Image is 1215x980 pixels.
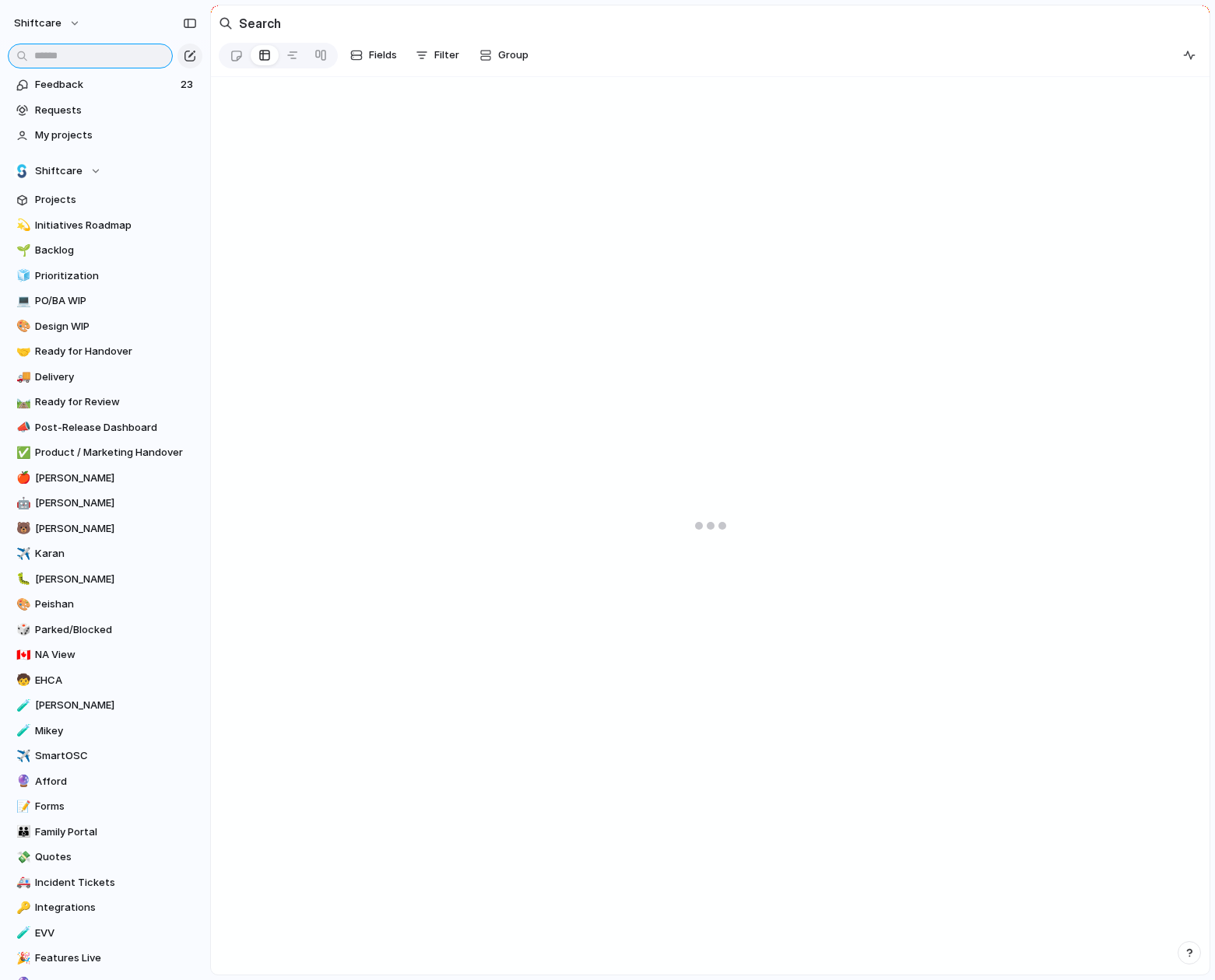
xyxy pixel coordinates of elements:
span: Design WIP [35,319,197,334]
button: 🇨🇦 [14,647,30,663]
button: 🧪 [14,723,30,739]
span: [PERSON_NAME] [35,698,197,713]
span: Group [498,47,528,63]
a: 🧪EVV [8,922,202,945]
a: 💫Initiatives Roadmap [8,214,202,237]
a: 🔑Integrations [8,896,202,919]
span: Parked/Blocked [35,622,197,638]
div: ✈️ [16,545,27,563]
button: ✅ [14,445,30,460]
div: 💸 [16,849,27,866]
div: 🤝 [16,343,27,361]
span: My projects [35,128,197,143]
button: shiftcare [7,11,89,36]
span: Forms [35,799,197,814]
span: [PERSON_NAME] [35,471,197,486]
div: 🔮 [16,772,27,790]
a: 🐻[PERSON_NAME] [8,517,202,541]
a: 📣Post-Release Dashboard [8,416,202,439]
a: 🧒EHCA [8,669,202,692]
span: Afford [35,774,197,789]
button: 💫 [14,218,30,233]
span: Projects [35,192,197,208]
div: 🇨🇦NA View [8,643,202,667]
span: shiftcare [14,16,61,31]
a: 📝Forms [8,795,202,818]
span: [PERSON_NAME] [35,521,197,537]
a: Projects [8,188,202,212]
a: Requests [8,99,202,122]
button: 🧊 [14,268,30,284]
a: Feedback23 [8,73,202,96]
button: 📝 [14,799,30,814]
div: 🧪 [16,924,27,942]
button: 💸 [14,849,30,865]
div: 🔑 [16,899,27,917]
span: Product / Marketing Handover [35,445,197,460]
span: Fields [369,47,397,63]
div: 🧒 [16,671,27,689]
div: 🚑 [16,873,27,891]
span: SmartOSC [35,748,197,764]
div: 🤝Ready for Handover [8,340,202,363]
button: 💻 [14,293,30,309]
span: Delivery [35,369,197,385]
span: Filter [434,47,459,63]
button: 🌱 [14,243,30,258]
button: 🎉 [14,950,30,966]
button: 🛤️ [14,394,30,410]
span: Quotes [35,849,197,865]
a: 🧪[PERSON_NAME] [8,694,202,717]
div: 💫 [16,216,27,234]
a: ✈️SmartOSC [8,744,202,768]
div: ✈️ [16,747,27,765]
span: [PERSON_NAME] [35,495,197,511]
button: 🤖 [14,495,30,511]
span: EHCA [35,673,197,688]
button: 🧒 [14,673,30,688]
span: Backlog [35,243,197,258]
a: 🤖[PERSON_NAME] [8,492,202,515]
button: 👪 [14,824,30,840]
div: 🤖 [16,495,27,513]
button: 🧪 [14,698,30,713]
div: 🧊 [16,267,27,285]
div: 🇨🇦 [16,646,27,664]
a: 🛤️Ready for Review [8,390,202,414]
a: ✅Product / Marketing Handover [8,441,202,464]
div: 🧪 [16,697,27,715]
button: 🤝 [14,344,30,359]
div: 🐛[PERSON_NAME] [8,568,202,591]
button: 🚚 [14,369,30,385]
button: ✈️ [14,748,30,764]
span: Family Portal [35,824,197,840]
button: 🎨 [14,319,30,334]
a: 👪Family Portal [8,821,202,844]
a: ✈️Karan [8,542,202,565]
div: 🎨 [16,317,27,335]
span: Shiftcare [35,163,83,179]
span: Mikey [35,723,197,739]
div: 🍎[PERSON_NAME] [8,467,202,490]
button: 🐻 [14,521,30,537]
div: 🎲Parked/Blocked [8,618,202,642]
span: Post-Release Dashboard [35,420,197,436]
a: 🧪Mikey [8,719,202,743]
a: 💻PO/BA WIP [8,289,202,313]
div: 🌱 [16,242,27,260]
div: 🎨Design WIP [8,315,202,338]
span: Ready for Review [35,394,197,410]
span: NA View [35,647,197,663]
